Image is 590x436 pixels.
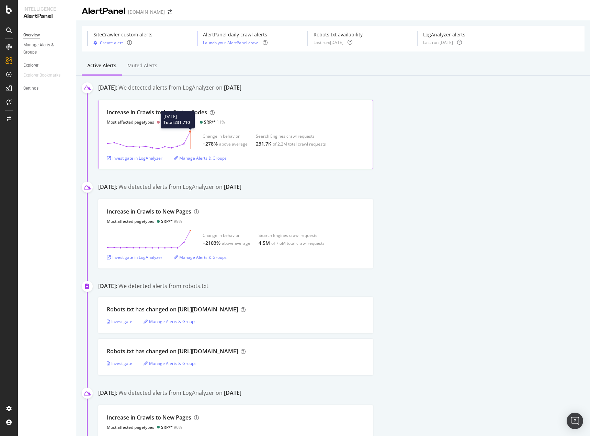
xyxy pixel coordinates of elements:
[174,252,227,263] button: Manage Alerts & Groups
[203,39,259,46] button: Launch your AlertPanel crawl
[204,119,225,125] div: 11%
[273,141,326,147] div: of 2.2M total crawl requests
[224,183,241,191] div: [DATE]
[256,140,271,147] div: 231.7K
[107,155,162,161] a: Investigate in LogAnalyzer
[98,183,117,192] div: [DATE]:
[107,306,238,313] div: Robots.txt has changed on [URL][DOMAIN_NAME]
[314,39,343,45] div: Last run: [DATE]
[93,39,123,46] button: Create alert
[224,84,241,92] div: [DATE]
[107,152,162,163] button: Investigate in LogAnalyzer
[23,85,71,92] a: Settings
[87,62,116,69] div: Active alerts
[107,414,191,422] div: Increase in Crawls to New Pages
[423,39,453,45] div: Last run: [DATE]
[107,218,154,224] div: Most affected pagetypes
[161,424,182,430] div: 96%
[107,119,154,125] div: Most affected pagetypes
[144,316,196,327] button: Manage Alerts & Groups
[203,40,259,46] a: Launch your AlertPanel crawl
[107,108,207,116] div: Increase in Crawls to 4xx Status Codes
[98,84,117,93] div: [DATE]:
[23,72,60,79] div: Explorer Bookmarks
[567,413,583,429] div: Open Intercom Messenger
[144,358,196,369] button: Manage Alerts & Groups
[144,360,196,366] a: Manage Alerts & Groups
[23,62,71,69] a: Explorer
[161,119,194,125] div: 85%
[107,316,132,327] button: Investigate
[203,240,220,246] div: +2103%
[203,140,218,147] div: +278%
[100,40,123,46] div: Create alert
[222,240,250,246] div: above average
[144,319,196,324] a: Manage Alerts & Groups
[174,152,227,163] button: Manage Alerts & Groups
[23,32,40,39] div: Overview
[118,282,208,290] div: We detected alerts from robots.txt
[107,358,132,369] button: Investigate
[259,232,325,238] div: Search Engines crawl requests
[256,133,326,139] div: Search Engines crawl requests
[161,119,185,125] div: resources/*
[174,155,227,161] a: Manage Alerts & Groups
[23,12,70,20] div: AlertPanel
[107,347,238,355] div: Robots.txt has changed on [URL][DOMAIN_NAME]
[23,62,38,69] div: Explorer
[107,252,162,263] button: Investigate in LogAnalyzer
[23,32,71,39] a: Overview
[118,183,241,192] div: We detected alerts from LogAnalyzer on
[98,389,117,398] div: [DATE]:
[107,424,154,430] div: Most affected pagetypes
[168,10,172,14] div: arrow-right-arrow-left
[224,389,241,397] div: [DATE]
[219,141,248,147] div: above average
[107,208,191,216] div: Increase in Crawls to New Pages
[259,240,270,246] div: 4.5M
[118,84,241,93] div: We detected alerts from LogAnalyzer on
[23,72,67,79] a: Explorer Bookmarks
[314,31,363,38] div: Robots.txt availability
[203,232,250,238] div: Change in behavior
[107,319,132,324] a: Investigate
[128,9,165,15] div: [DOMAIN_NAME]
[423,31,465,38] div: LogAnalyzer alerts
[107,254,162,260] a: Investigate in LogAnalyzer
[23,42,71,56] a: Manage Alerts & Groups
[271,240,325,246] div: of 7.6M total crawl requests
[98,282,117,290] div: [DATE]:
[203,133,248,139] div: Change in behavior
[107,360,132,366] a: Investigate
[23,42,65,56] div: Manage Alerts & Groups
[118,389,241,398] div: We detected alerts from LogAnalyzer on
[203,31,268,38] div: AlertPanel daily crawl alerts
[161,218,173,224] div: SRP/*
[174,254,227,260] a: Manage Alerts & Groups
[82,5,125,17] div: AlertPanel
[127,62,157,69] div: Muted alerts
[23,85,38,92] div: Settings
[161,218,182,224] div: 99%
[161,424,173,430] div: SRP/*
[93,31,152,38] div: SiteCrawler custom alerts
[204,119,216,125] div: SRP/*
[23,5,70,12] div: Intelligence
